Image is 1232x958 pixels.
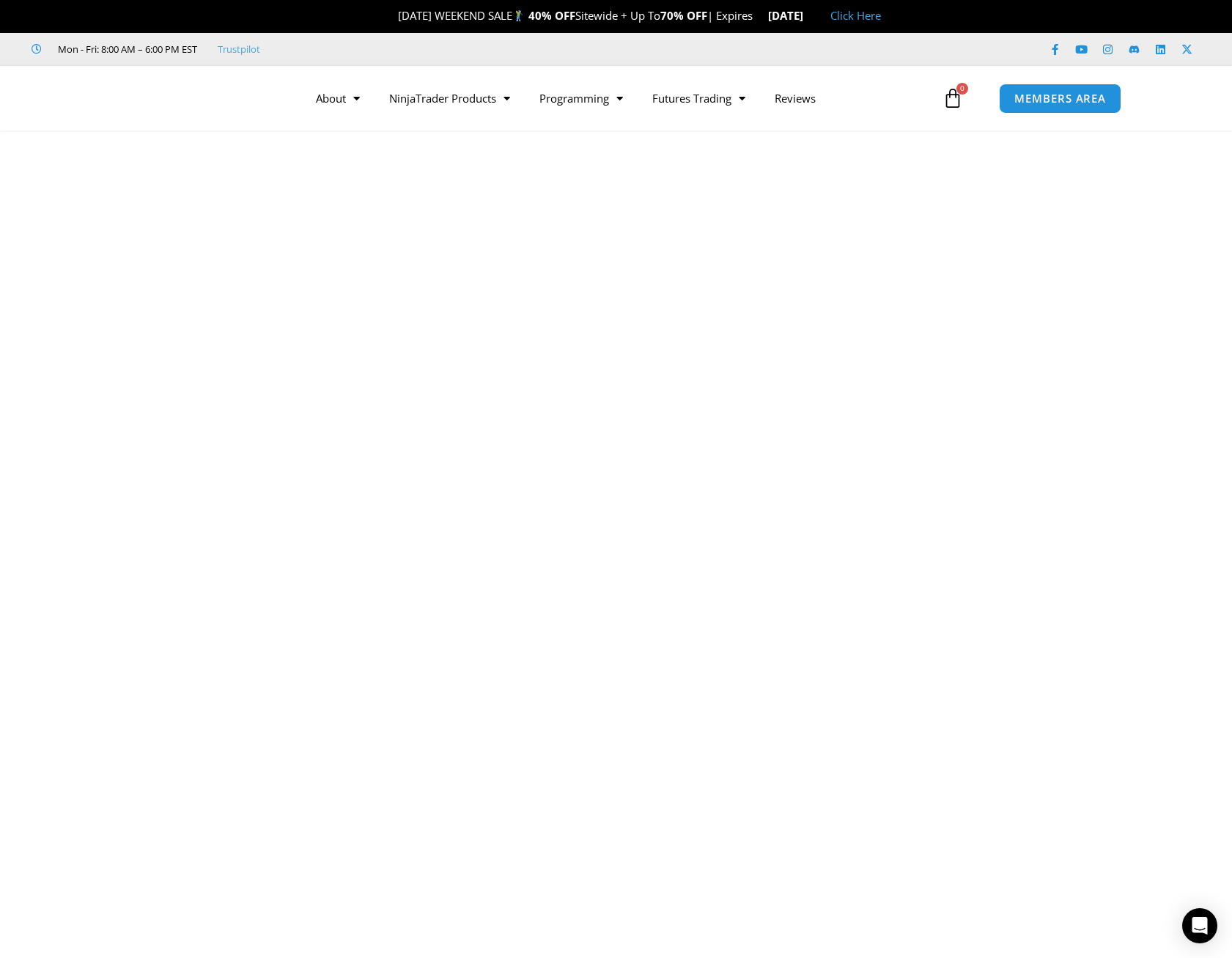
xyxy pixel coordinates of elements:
[999,84,1121,114] a: MEMBERS AREA
[1014,93,1106,104] span: MEMBERS AREA
[753,10,764,21] img: ⌛
[638,81,760,115] a: Futures Trading
[804,10,815,21] img: 🏭
[1182,908,1217,943] div: Open Intercom Messenger
[386,10,397,21] img: 🎉
[760,81,830,115] a: Reviews
[218,40,260,58] a: Trustpilot
[956,83,968,95] span: 0
[375,81,525,115] a: NinjaTrader Products
[301,81,375,115] a: About
[830,8,881,23] a: Click Here
[528,8,575,23] strong: 40% OFF
[91,72,248,125] img: LogoAI | Affordable Indicators – NinjaTrader
[54,40,197,58] span: Mon - Fri: 8:00 AM – 6:00 PM EST
[301,81,939,115] nav: Menu
[660,8,707,23] strong: 70% OFF
[921,77,985,119] a: 0
[768,8,816,23] strong: [DATE]
[525,81,638,115] a: Programming
[513,10,524,21] img: 🏌️‍♂️
[383,8,767,23] span: [DATE] WEEKEND SALE Sitewide + Up To | Expires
